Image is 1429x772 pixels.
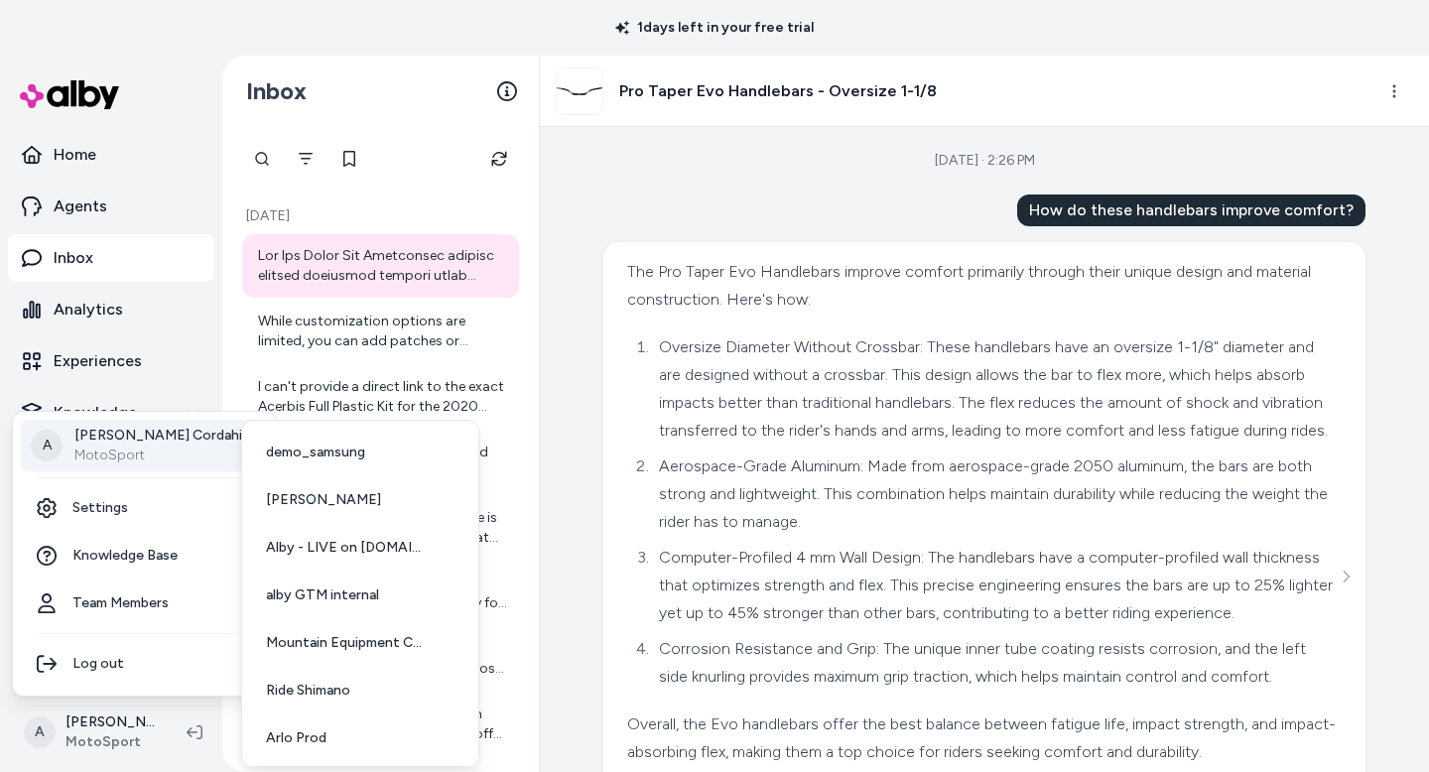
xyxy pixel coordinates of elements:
[266,490,381,510] span: [PERSON_NAME]
[21,640,268,688] div: Log out
[266,585,379,605] span: alby GTM internal
[21,484,268,532] a: Settings
[266,728,326,748] span: Arlo Prod
[72,546,178,566] span: Knowledge Base
[21,579,268,627] a: Team Members
[266,443,365,462] span: demo_samsung
[31,430,63,461] span: A
[266,633,430,653] span: Mountain Equipment Company
[266,681,350,701] span: Ride Shimano
[266,538,431,558] span: Alby - LIVE on [DOMAIN_NAME]
[74,446,242,465] p: MotoSport
[74,426,242,446] p: [PERSON_NAME] Cordahi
